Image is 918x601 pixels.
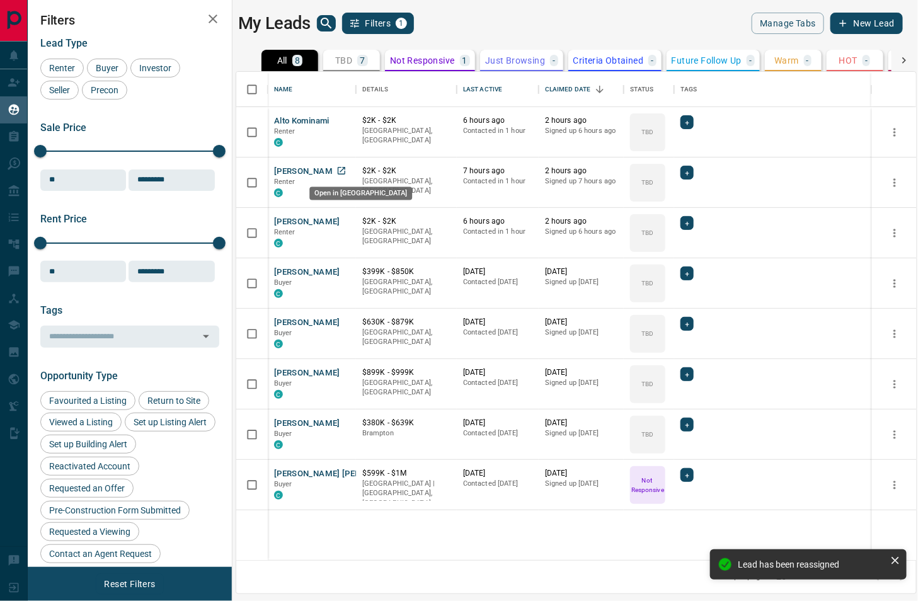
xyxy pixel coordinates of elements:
div: + [680,266,694,280]
h1: My Leads [238,13,311,33]
span: Investor [135,63,176,73]
div: Viewed a Listing [40,413,122,432]
span: Renter [274,228,295,236]
p: Future Follow Up [672,56,742,65]
span: Tags [40,304,62,316]
p: [DATE] [545,418,617,428]
div: Details [356,72,457,107]
p: Contacted in 1 hour [463,126,532,136]
div: Name [268,72,356,107]
p: [DATE] [463,418,532,428]
span: Sale Price [40,122,86,134]
p: [DATE] [463,266,532,277]
span: Opportunity Type [40,370,118,382]
div: condos.ca [274,239,283,248]
div: + [680,367,694,381]
p: Signed up [DATE] [545,328,617,338]
p: Contacted [DATE] [463,378,532,388]
span: + [685,368,689,381]
p: TBD [641,329,653,338]
p: $2K - $2K [362,166,450,176]
div: Status [624,72,674,107]
span: Buyer [274,278,292,287]
p: [GEOGRAPHIC_DATA], [GEOGRAPHIC_DATA] [362,378,450,398]
button: more [885,123,904,142]
p: TBD [641,379,653,389]
div: Last Active [463,72,502,107]
div: condos.ca [274,188,283,197]
p: TBD [641,430,653,439]
p: Contacted [DATE] [463,277,532,287]
span: 1 [397,19,406,28]
div: condos.ca [274,289,283,298]
span: Set up Building Alert [45,439,132,449]
p: 2 hours ago [545,166,617,176]
span: + [685,318,689,330]
p: 7 hours ago [463,166,532,176]
p: TBD [641,278,653,288]
p: - [651,56,653,65]
p: TBD [641,178,653,187]
p: TBD [335,56,352,65]
p: $380K - $639K [362,418,450,428]
div: Precon [82,81,127,100]
p: Contacted [DATE] [463,428,532,438]
p: 8 [295,56,300,65]
span: + [685,217,689,229]
span: Buyer [274,329,292,337]
button: Manage Tabs [752,13,823,34]
p: 1 [462,56,468,65]
p: - [865,56,868,65]
p: Signed up [DATE] [545,428,617,438]
div: Details [362,72,388,107]
a: Open in New Tab [333,163,350,179]
div: Favourited a Listing [40,391,135,410]
button: Open [197,328,215,345]
button: Filters1 [342,13,415,34]
div: + [680,166,694,180]
p: [GEOGRAPHIC_DATA], [GEOGRAPHIC_DATA] [362,277,450,297]
div: Last Active [457,72,539,107]
p: Warm [774,56,799,65]
p: TBD [641,228,653,238]
p: Contacted in 1 hour [463,227,532,237]
p: [DATE] [463,468,532,479]
button: [PERSON_NAME] [274,418,340,430]
p: 6 hours ago [463,115,532,126]
span: Requested a Viewing [45,527,135,537]
div: Set up Building Alert [40,435,136,454]
p: [DATE] [545,367,617,378]
div: + [680,216,694,230]
p: $2K - $2K [362,216,450,227]
div: Name [274,72,293,107]
div: + [680,468,694,482]
button: Reset Filters [96,573,163,595]
div: Reactivated Account [40,457,139,476]
span: Lead Type [40,37,88,49]
p: 6 hours ago [463,216,532,227]
p: [DATE] [545,266,617,277]
button: more [885,173,904,192]
button: more [885,224,904,243]
p: Contacted [DATE] [463,479,532,489]
button: Alto Kominami [274,115,330,127]
p: Signed up [DATE] [545,277,617,287]
span: + [685,418,689,431]
div: Lead has been reassigned [738,559,885,570]
div: Claimed Date [539,72,624,107]
div: condos.ca [274,491,283,500]
button: Sort [591,81,609,98]
span: Seller [45,85,74,95]
p: Signed up [DATE] [545,479,617,489]
p: [GEOGRAPHIC_DATA], [GEOGRAPHIC_DATA] [362,126,450,146]
div: condos.ca [274,138,283,147]
p: 7 [360,56,365,65]
p: Signed up 6 hours ago [545,126,617,136]
span: Favourited a Listing [45,396,131,406]
p: 2 hours ago [545,115,617,126]
p: TBD [641,127,653,137]
div: Set up Listing Alert [125,413,215,432]
p: [DATE] [545,468,617,479]
p: [GEOGRAPHIC_DATA] | [GEOGRAPHIC_DATA], [GEOGRAPHIC_DATA] [362,479,450,508]
div: Claimed Date [545,72,591,107]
